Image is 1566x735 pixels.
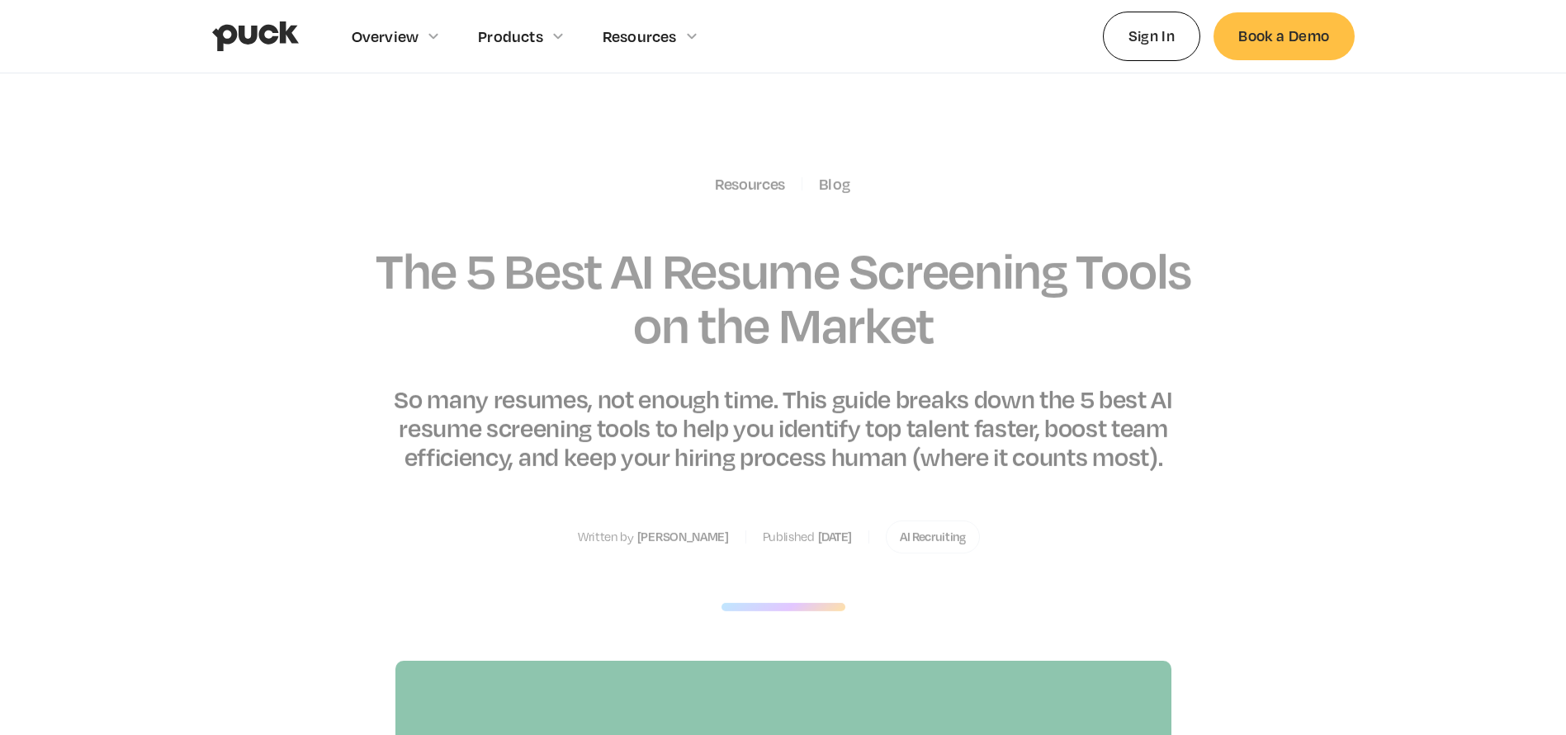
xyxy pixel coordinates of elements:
[763,530,815,544] div: Published
[715,175,785,193] div: Resources
[819,175,850,193] a: Blog
[351,243,1216,351] h1: The 5 Best AI Resume Screening Tools on the Market
[1103,12,1201,60] a: Sign In
[1214,12,1354,59] a: Book a Demo
[478,27,543,45] div: Products
[900,530,966,544] div: AI Recruiting
[818,530,852,544] div: [DATE]
[351,384,1216,471] div: So many resumes, not enough time. This guide breaks down the 5 best AI resume screening tools to ...
[637,530,729,544] div: [PERSON_NAME]
[603,27,677,45] div: Resources
[352,27,419,45] div: Overview
[578,530,634,544] div: Written by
